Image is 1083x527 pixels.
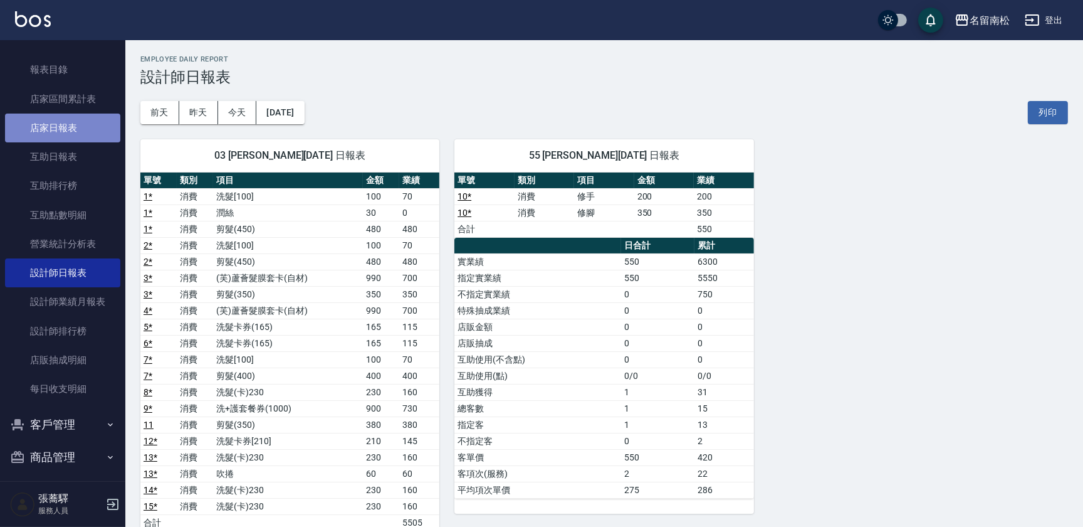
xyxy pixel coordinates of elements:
td: 指定實業績 [454,270,621,286]
td: 100 [363,351,399,368]
td: 消費 [177,368,213,384]
td: 480 [363,221,399,237]
td: 消費 [177,270,213,286]
td: 13 [694,417,754,433]
td: 70 [399,237,439,253]
td: 指定客 [454,417,621,433]
td: 消費 [177,449,213,466]
td: 消費 [177,286,213,302]
td: 修腳 [574,205,634,221]
td: 洗髮[100] [213,237,363,253]
td: 990 [363,302,399,319]
td: 165 [363,335,399,351]
td: 實業績 [454,253,621,270]
td: 2 [694,433,754,449]
td: 客單價 [454,449,621,466]
td: 0 [694,351,754,368]
td: 消費 [177,221,213,237]
td: 230 [363,384,399,400]
div: 名留南松 [970,13,1010,28]
td: 210 [363,433,399,449]
td: 剪髮(400) [213,368,363,384]
td: 160 [399,449,439,466]
td: 0 [694,302,754,319]
td: 消費 [177,384,213,400]
td: 不指定實業績 [454,286,621,302]
td: 700 [399,270,439,286]
td: (芙)蘆薈髮膜套卡(自材) [213,302,363,319]
td: 特殊抽成業績 [454,302,621,319]
button: 登出 [1020,9,1068,32]
th: 單號 [454,173,514,189]
td: 消費 [515,205,574,221]
td: 平均項次單價 [454,482,621,498]
td: 100 [363,188,399,205]
td: 互助獲得 [454,384,621,400]
button: 名留南松 [950,8,1015,33]
a: 設計師日報表 [5,258,120,287]
th: 金額 [634,173,694,189]
img: Logo [15,11,51,27]
th: 業績 [399,173,439,189]
td: 550 [694,221,754,237]
td: 70 [399,351,439,368]
a: 店販抽成明細 [5,346,120,375]
td: 730 [399,400,439,417]
td: 互助使用(點) [454,368,621,384]
td: 60 [399,466,439,482]
a: 店家區間累計表 [5,85,120,114]
a: 每日收支明細 [5,375,120,403]
td: 消費 [177,400,213,417]
a: 店家日報表 [5,114,120,142]
button: 商品管理 [5,441,120,474]
td: 1 [621,400,694,417]
td: 22 [694,466,754,482]
td: 0/0 [694,368,754,384]
td: 消費 [177,335,213,351]
td: 115 [399,335,439,351]
td: 70 [399,188,439,205]
a: 設計師排行榜 [5,317,120,346]
td: 350 [634,205,694,221]
td: 990 [363,270,399,286]
th: 類別 [177,173,213,189]
th: 業績 [694,173,754,189]
a: 互助點數明細 [5,201,120,230]
td: 15 [694,400,754,417]
th: 日合計 [621,238,694,254]
td: 286 [694,482,754,498]
th: 金額 [363,173,399,189]
th: 累計 [694,238,754,254]
table: a dense table [454,238,753,499]
td: 31 [694,384,754,400]
td: 380 [399,417,439,433]
th: 類別 [515,173,574,189]
td: 總客數 [454,400,621,417]
td: 0 [694,319,754,335]
td: 480 [399,221,439,237]
td: 洗髮(卡)230 [213,482,363,498]
td: 吹捲 [213,466,363,482]
td: 0 [399,205,439,221]
td: 合計 [454,221,514,237]
td: 剪髮(450) [213,221,363,237]
a: 互助日報表 [5,142,120,171]
td: 消費 [177,188,213,205]
td: 0 [621,351,694,368]
h3: 設計師日報表 [140,68,1068,86]
td: 不指定客 [454,433,621,449]
td: 100 [363,237,399,253]
table: a dense table [454,173,753,238]
button: save [918,8,943,33]
td: 0 [621,319,694,335]
th: 項目 [213,173,363,189]
td: 400 [399,368,439,384]
td: 550 [621,449,694,466]
td: 剪髮(450) [213,253,363,270]
td: 380 [363,417,399,433]
td: 0 [694,335,754,351]
h5: 張蕎驛 [38,492,102,505]
td: 消費 [177,433,213,449]
td: 160 [399,482,439,498]
button: 客戶管理 [5,408,120,441]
